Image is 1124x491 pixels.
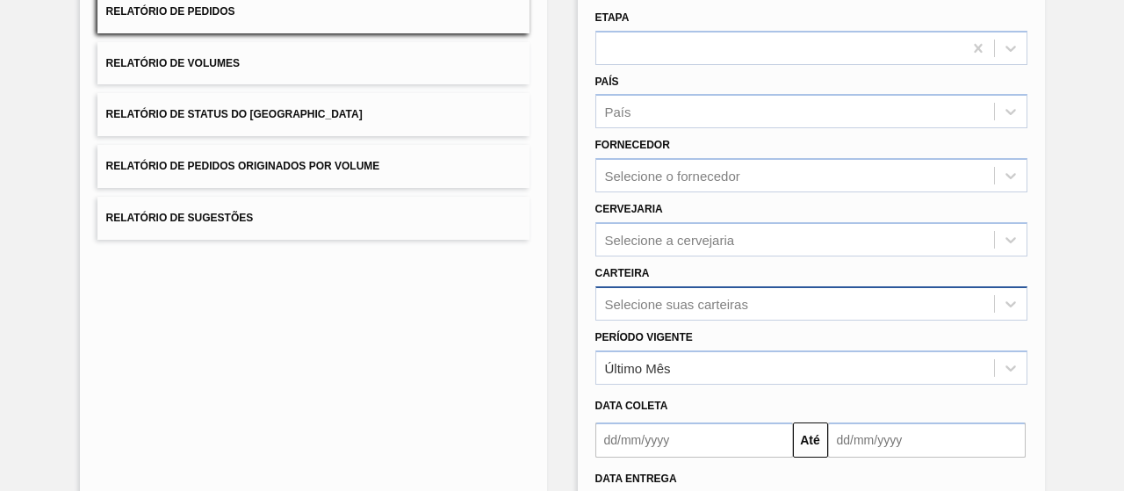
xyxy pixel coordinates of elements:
[595,203,663,215] label: Cervejaria
[106,212,254,224] span: Relatório de Sugestões
[106,160,380,172] span: Relatório de Pedidos Originados por Volume
[605,296,748,311] div: Selecione suas carteiras
[595,422,793,458] input: dd/mm/yyyy
[605,232,735,247] div: Selecione a cervejaria
[97,145,530,188] button: Relatório de Pedidos Originados por Volume
[106,57,240,69] span: Relatório de Volumes
[106,5,235,18] span: Relatório de Pedidos
[97,93,530,136] button: Relatório de Status do [GEOGRAPHIC_DATA]
[595,400,668,412] span: Data coleta
[97,42,530,85] button: Relatório de Volumes
[828,422,1026,458] input: dd/mm/yyyy
[605,169,740,184] div: Selecione o fornecedor
[793,422,828,458] button: Até
[605,105,631,119] div: País
[595,331,693,343] label: Período Vigente
[595,76,619,88] label: País
[595,11,630,24] label: Etapa
[595,473,677,485] span: Data entrega
[595,139,670,151] label: Fornecedor
[97,197,530,240] button: Relatório de Sugestões
[595,267,650,279] label: Carteira
[106,108,363,120] span: Relatório de Status do [GEOGRAPHIC_DATA]
[605,360,671,375] div: Último Mês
